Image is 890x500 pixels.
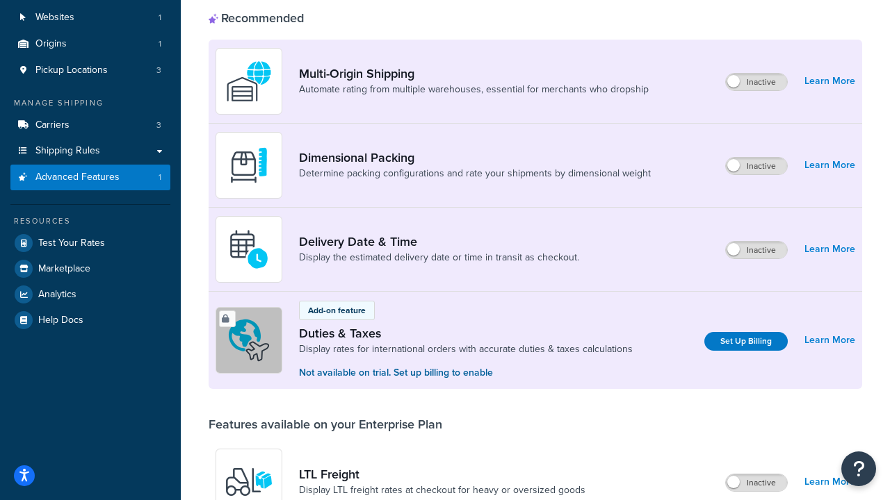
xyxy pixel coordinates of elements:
a: Learn More [804,156,855,175]
span: Analytics [38,289,76,301]
a: Dimensional Packing [299,150,651,165]
div: Resources [10,215,170,227]
a: Display the estimated delivery date or time in transit as checkout. [299,251,579,265]
img: DTVBYsAAAAAASUVORK5CYII= [225,141,273,190]
p: Not available on trial. Set up billing to enable [299,365,633,381]
span: Advanced Features [35,172,120,183]
div: Manage Shipping [10,97,170,109]
a: Learn More [804,331,855,350]
p: Add-on feature [308,304,366,317]
a: Test Your Rates [10,231,170,256]
div: Features available on your Enterprise Plan [209,417,442,432]
button: Open Resource Center [841,451,876,486]
span: Websites [35,12,74,24]
span: Help Docs [38,315,83,326]
a: Display LTL freight rates at checkout for heavy or oversized goods [299,483,585,497]
span: Carriers [35,119,70,131]
a: Carriers3 [10,112,170,138]
li: Carriers [10,112,170,138]
a: Help Docs [10,308,170,333]
a: Shipping Rules [10,138,170,164]
span: Test Your Rates [38,237,105,249]
a: Automate rating from multiple warehouses, essential for merchants who dropship [299,83,649,97]
label: Inactive [726,474,787,491]
a: Marketplace [10,256,170,281]
span: Shipping Rules [35,145,100,157]
label: Inactive [726,242,787,258]
li: Websites [10,5,170,31]
span: 1 [159,172,161,183]
li: Advanced Features [10,165,170,190]
span: Marketplace [38,263,90,275]
img: gfkeb5ejjkALwAAAABJRU5ErkJggg== [225,225,273,274]
span: Pickup Locations [35,65,108,76]
li: Pickup Locations [10,58,170,83]
a: Learn More [804,472,855,492]
a: Origins1 [10,31,170,57]
a: Learn More [804,72,855,91]
div: Recommended [209,10,304,26]
a: Learn More [804,240,855,259]
span: Origins [35,38,67,50]
li: Origins [10,31,170,57]
a: Multi-Origin Shipping [299,66,649,81]
a: LTL Freight [299,467,585,482]
a: Websites1 [10,5,170,31]
a: Set Up Billing [704,332,788,351]
label: Inactive [726,158,787,174]
span: 1 [159,12,161,24]
span: 3 [156,119,161,131]
a: Pickup Locations3 [10,58,170,83]
span: 3 [156,65,161,76]
a: Duties & Taxes [299,326,633,341]
img: WatD5o0RtDAAAAAElFTkSuQmCC [225,57,273,106]
a: Display rates for international orders with accurate duties & taxes calculations [299,342,633,356]
a: Determine packing configurations and rate your shipments by dimensional weight [299,167,651,181]
a: Analytics [10,282,170,307]
a: Delivery Date & Time [299,234,579,249]
span: 1 [159,38,161,50]
label: Inactive [726,74,787,90]
a: Advanced Features1 [10,165,170,190]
